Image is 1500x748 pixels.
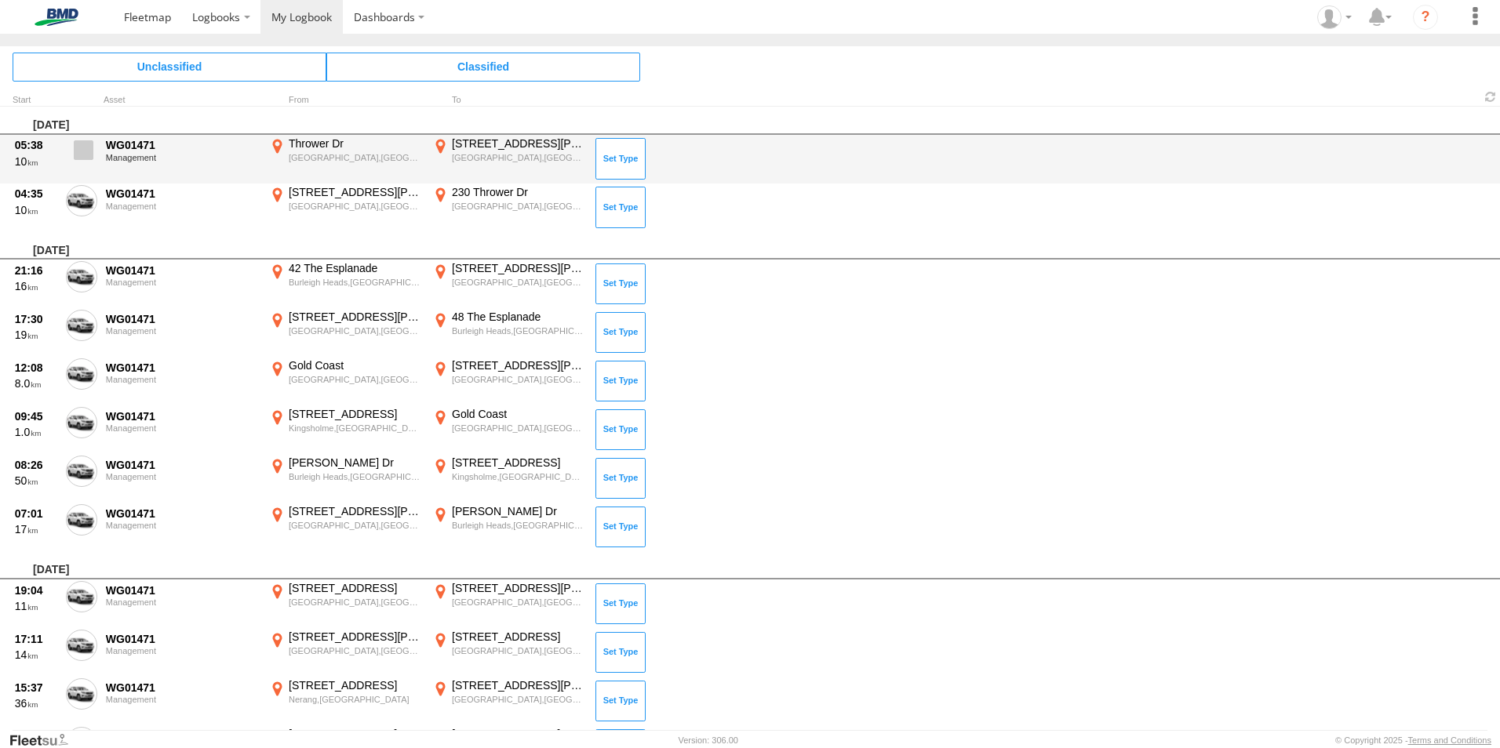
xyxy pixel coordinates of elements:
[15,361,57,375] div: 12:08
[430,96,587,104] div: To
[15,696,57,710] div: 36
[289,152,421,163] div: [GEOGRAPHIC_DATA],[GEOGRAPHIC_DATA]
[595,361,646,401] button: Click to Set
[106,583,258,597] div: WG01471
[430,136,587,182] label: Click to View Event Location
[106,361,258,375] div: WG01471
[430,358,587,404] label: Click to View Event Location
[106,458,258,472] div: WG01471
[15,279,57,293] div: 16
[106,138,258,152] div: WG01471
[452,678,584,692] div: [STREET_ADDRESS][PERSON_NAME]
[595,507,646,547] button: Click to Set
[595,583,646,624] button: Click to Set
[13,53,326,81] span: Click to view Unclassified Trips
[267,185,424,231] label: Click to View Event Location
[289,407,421,421] div: [STREET_ADDRESS]
[1335,735,1491,745] div: © Copyright 2025 -
[679,735,738,745] div: Version: 306.00
[15,729,57,743] div: 13:03
[106,729,258,743] div: WG01471
[452,201,584,212] div: [GEOGRAPHIC_DATA],[GEOGRAPHIC_DATA]
[289,201,421,212] div: [GEOGRAPHIC_DATA],[GEOGRAPHIC_DATA]
[289,136,421,151] div: Thrower Dr
[106,632,258,646] div: WG01471
[289,277,421,288] div: Burleigh Heads,[GEOGRAPHIC_DATA]
[289,310,421,324] div: [STREET_ADDRESS][PERSON_NAME]
[15,263,57,278] div: 21:16
[106,423,258,433] div: Management
[452,407,584,421] div: Gold Coast
[15,425,57,439] div: 1.0
[289,423,421,434] div: Kingsholme,[GEOGRAPHIC_DATA]
[289,630,421,644] div: [STREET_ADDRESS][PERSON_NAME]
[106,202,258,211] div: Management
[289,694,421,705] div: Nerang,[GEOGRAPHIC_DATA]
[452,727,584,741] div: [STREET_ADDRESS]
[1413,5,1438,30] i: ?
[106,597,258,607] div: Management
[15,681,57,695] div: 15:37
[16,9,97,26] img: bmd-logo.svg
[452,152,584,163] div: [GEOGRAPHIC_DATA],[GEOGRAPHIC_DATA]
[595,681,646,721] button: Click to Set
[106,507,258,521] div: WG01471
[267,678,424,724] label: Click to View Event Location
[267,630,424,675] label: Click to View Event Location
[452,310,584,324] div: 48 The Esplanade
[267,581,424,626] label: Click to View Event Location
[289,456,421,470] div: [PERSON_NAME] Dr
[15,632,57,646] div: 17:11
[9,732,81,748] a: Visit our Website
[326,53,640,81] span: Click to view Classified Trips
[430,185,587,231] label: Click to View Event Location
[267,96,424,104] div: From
[289,727,421,741] div: [STREET_ADDRESS]
[15,583,57,597] div: 19:04
[289,597,421,608] div: [GEOGRAPHIC_DATA],[GEOGRAPHIC_DATA]
[267,358,424,404] label: Click to View Event Location
[452,597,584,608] div: [GEOGRAPHIC_DATA],[GEOGRAPHIC_DATA]
[15,474,57,488] div: 50
[452,581,584,595] div: [STREET_ADDRESS][PERSON_NAME]
[430,310,587,355] label: Click to View Event Location
[452,520,584,531] div: Burleigh Heads,[GEOGRAPHIC_DATA]
[430,504,587,550] label: Click to View Event Location
[15,154,57,169] div: 10
[15,376,57,390] div: 8.0
[289,261,421,275] div: 42 The Esplanade
[289,471,421,482] div: Burleigh Heads,[GEOGRAPHIC_DATA]
[106,187,258,201] div: WG01471
[452,504,584,518] div: [PERSON_NAME] Dr
[595,138,646,179] button: Click to Set
[289,185,421,199] div: [STREET_ADDRESS][PERSON_NAME]
[1312,5,1357,29] div: Mitchell Hall
[15,522,57,536] div: 17
[15,312,57,326] div: 17:30
[106,153,258,162] div: Management
[15,409,57,423] div: 09:45
[15,138,57,152] div: 05:38
[452,261,584,275] div: [STREET_ADDRESS][PERSON_NAME]
[430,581,587,626] label: Click to View Event Location
[289,520,421,531] div: [GEOGRAPHIC_DATA],[GEOGRAPHIC_DATA]
[104,96,260,104] div: Asset
[452,423,584,434] div: [GEOGRAPHIC_DATA],[GEOGRAPHIC_DATA]
[289,678,421,692] div: [STREET_ADDRESS]
[452,694,584,705] div: [GEOGRAPHIC_DATA],[GEOGRAPHIC_DATA]
[15,458,57,472] div: 08:26
[595,187,646,227] button: Click to Set
[289,374,421,385] div: [GEOGRAPHIC_DATA],[GEOGRAPHIC_DATA]
[267,261,424,307] label: Click to View Event Location
[106,375,258,384] div: Management
[595,409,646,450] button: Click to Set
[15,599,57,613] div: 11
[430,630,587,675] label: Click to View Event Location
[452,374,584,385] div: [GEOGRAPHIC_DATA],[GEOGRAPHIC_DATA]
[106,521,258,530] div: Management
[595,458,646,499] button: Click to Set
[452,456,584,470] div: [STREET_ADDRESS]
[267,136,424,182] label: Click to View Event Location
[106,409,258,423] div: WG01471
[452,136,584,151] div: [STREET_ADDRESS][PERSON_NAME]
